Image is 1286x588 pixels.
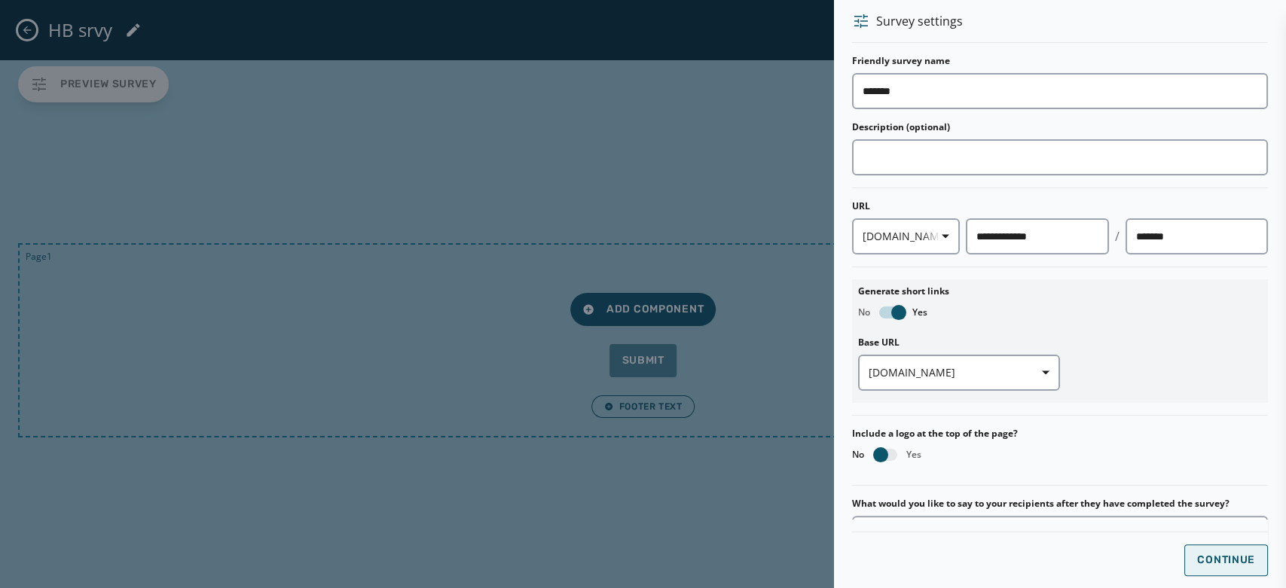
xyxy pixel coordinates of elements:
input: Client slug [966,218,1109,254]
span: No [858,306,870,318]
span: No [852,449,864,461]
span: Yes [906,449,921,461]
body: Rich Text Area [12,12,491,29]
label: Description (optional) [852,121,950,133]
span: [DOMAIN_NAME] [863,229,949,244]
span: Continue [1197,554,1255,566]
label: Generate short links [858,285,1262,297]
input: Survey slug [1126,218,1269,254]
label: Include a logo at the top of the page? [852,428,1268,440]
span: Yes [912,306,927,318]
span: [DOMAIN_NAME] [869,365,1049,380]
span: Survey settings [876,12,963,30]
div: / [1115,227,1120,245]
label: Friendly survey name [852,55,950,67]
label: Base URL [858,337,1060,349]
label: What would you like to say to your recipients after they have completed the survey? [852,498,1229,510]
div: URL [852,200,1268,212]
